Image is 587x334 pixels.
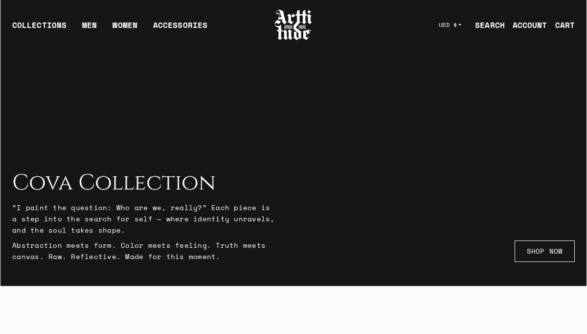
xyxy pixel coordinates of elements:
button: USD $ [433,14,468,36]
p: “I paint the question: Who are we, really?” Each piece is a step into the search for self — where... [12,202,276,236]
ul: Main navigation [4,19,215,39]
div: CART [555,19,575,31]
span: USD $ [439,21,457,29]
img: Arttitude [274,8,313,42]
a: Open cart [547,15,575,35]
a: ACCOUNT [505,15,547,35]
div: COLLECTIONS [12,19,67,39]
a: SEARCH [467,15,505,35]
a: SHOP NOW [515,240,575,262]
p: Abstraction meets form. Color meets feeling. Truth meets canvas. Raw. Reflective. Made for this m... [12,239,276,262]
a: MEN [82,19,97,39]
div: ACCESSORIES [153,19,207,39]
h2: Cova Collection [12,170,276,196]
a: WOMEN [113,19,137,39]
